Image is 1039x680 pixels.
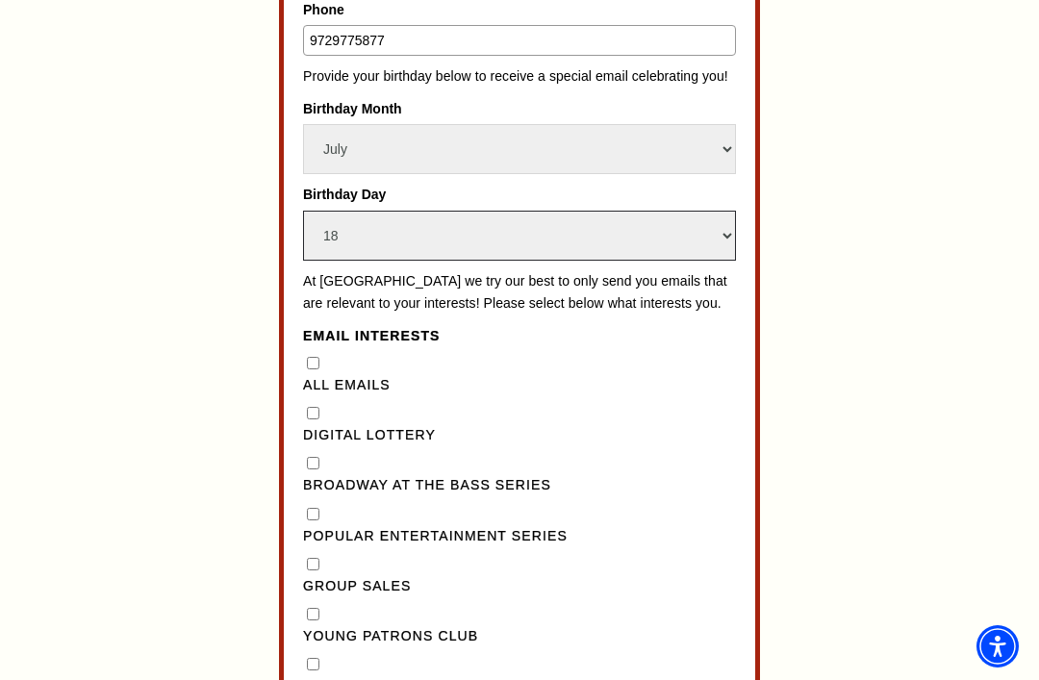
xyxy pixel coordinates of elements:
label: Digital Lottery [303,424,736,447]
label: Broadway at the Bass Series [303,474,736,497]
label: Popular Entertainment Series [303,525,736,548]
p: At [GEOGRAPHIC_DATA] we try our best to only send you emails that are relevant to your interests!... [303,270,736,315]
legend: Email Interests [303,325,736,348]
label: Birthday Day [303,184,736,205]
label: Group Sales [303,575,736,598]
input: Type your phone number [303,25,736,56]
div: Accessibility Menu [976,625,1019,667]
p: Provide your birthday below to receive a special email celebrating you! [303,65,736,88]
label: All Emails [303,374,736,397]
label: Birthday Month [303,98,736,119]
label: Young Patrons Club [303,625,736,648]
